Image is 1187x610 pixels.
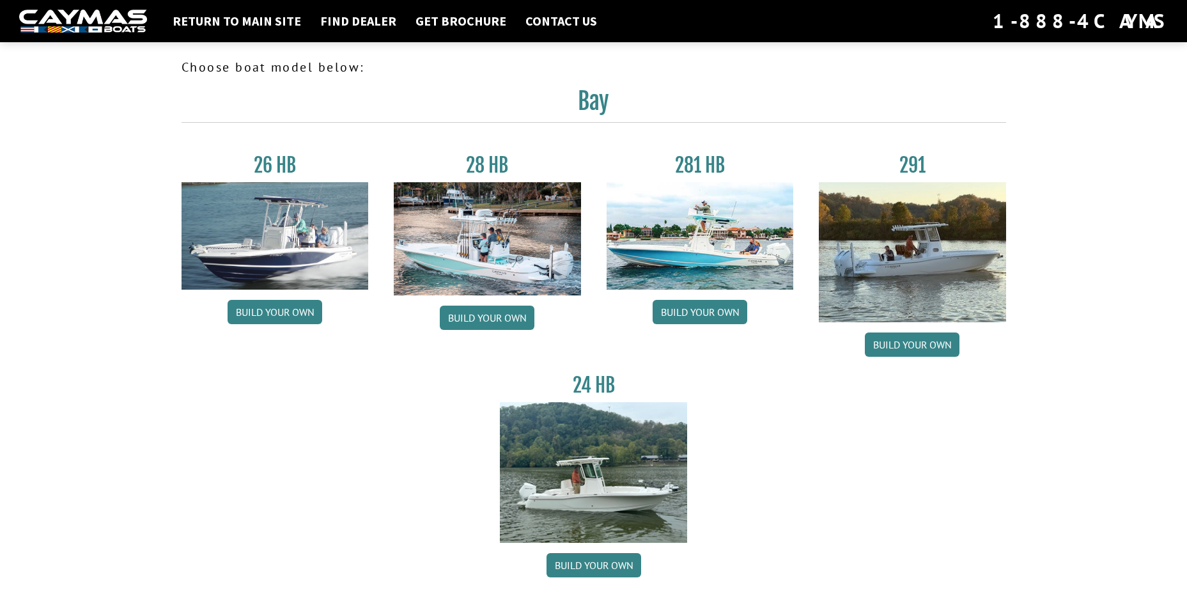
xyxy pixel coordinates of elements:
h3: 26 HB [182,153,369,177]
a: Build your own [228,300,322,324]
p: Choose boat model below: [182,58,1006,77]
h3: 281 HB [607,153,794,177]
img: 26_new_photo_resized.jpg [182,182,369,290]
h3: 291 [819,153,1006,177]
a: Build your own [653,300,747,324]
a: Build your own [865,332,959,357]
a: Find Dealer [314,13,403,29]
h3: 24 HB [500,373,687,397]
img: 24_HB_thumbnail.jpg [500,402,687,542]
div: 1-888-4CAYMAS [993,7,1168,35]
h2: Bay [182,87,1006,123]
img: white-logo-c9c8dbefe5ff5ceceb0f0178aa75bf4bb51f6bca0971e226c86eb53dfe498488.png [19,10,147,33]
a: Build your own [440,306,534,330]
img: 291_Thumbnail.jpg [819,182,1006,322]
a: Get Brochure [409,13,513,29]
h3: 28 HB [394,153,581,177]
a: Return to main site [166,13,307,29]
a: Contact Us [519,13,603,29]
img: 28_hb_thumbnail_for_caymas_connect.jpg [394,182,581,295]
img: 28-hb-twin.jpg [607,182,794,290]
a: Build your own [547,553,641,577]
